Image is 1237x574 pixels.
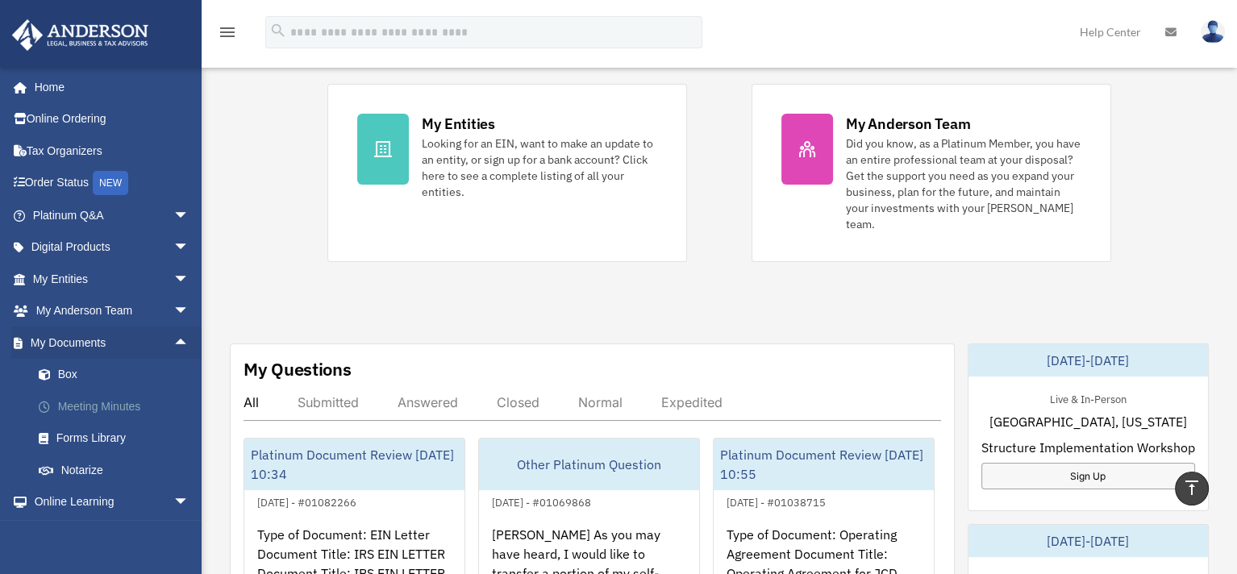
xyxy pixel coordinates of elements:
[244,493,369,510] div: [DATE] - #01082266
[11,199,214,231] a: Platinum Q&Aarrow_drop_down
[714,439,934,490] div: Platinum Document Review [DATE] 10:55
[11,518,214,550] a: Billingarrow_drop_down
[578,394,623,410] div: Normal
[93,171,128,195] div: NEW
[661,394,723,410] div: Expedited
[714,493,839,510] div: [DATE] - #01038715
[752,84,1111,262] a: My Anderson Team Did you know, as a Platinum Member, you have an entire professional team at your...
[11,327,214,359] a: My Documentsarrow_drop_up
[173,231,206,264] span: arrow_drop_down
[11,263,214,295] a: My Entitiesarrow_drop_down
[422,114,494,134] div: My Entities
[1037,389,1139,406] div: Live & In-Person
[1201,20,1225,44] img: User Pic
[23,359,214,391] a: Box
[173,295,206,328] span: arrow_drop_down
[479,439,699,490] div: Other Platinum Question
[23,390,214,422] a: Meeting Minutes
[981,438,1195,457] span: Structure Implementation Workshop
[989,412,1187,431] span: [GEOGRAPHIC_DATA], [US_STATE]
[968,344,1209,376] div: [DATE]-[DATE]
[327,84,687,262] a: My Entities Looking for an EIN, want to make an update to an entity, or sign up for a bank accoun...
[218,28,237,42] a: menu
[11,103,214,135] a: Online Ordering
[497,394,539,410] div: Closed
[23,422,214,455] a: Forms Library
[11,486,214,518] a: Online Learningarrow_drop_down
[11,295,214,327] a: My Anderson Teamarrow_drop_down
[173,518,206,551] span: arrow_drop_down
[846,135,1081,232] div: Did you know, as a Platinum Member, you have an entire professional team at your disposal? Get th...
[422,135,657,200] div: Looking for an EIN, want to make an update to an entity, or sign up for a bank account? Click her...
[269,22,287,40] i: search
[11,167,214,200] a: Order StatusNEW
[846,114,970,134] div: My Anderson Team
[479,493,604,510] div: [DATE] - #01069868
[11,71,206,103] a: Home
[981,463,1196,489] a: Sign Up
[173,327,206,360] span: arrow_drop_up
[298,394,359,410] div: Submitted
[968,525,1209,557] div: [DATE]-[DATE]
[173,486,206,519] span: arrow_drop_down
[11,135,214,167] a: Tax Organizers
[244,394,259,410] div: All
[398,394,458,410] div: Answered
[1182,478,1202,497] i: vertical_align_top
[23,454,214,486] a: Notarize
[173,263,206,296] span: arrow_drop_down
[173,199,206,232] span: arrow_drop_down
[218,23,237,42] i: menu
[244,357,352,381] div: My Questions
[7,19,153,51] img: Anderson Advisors Platinum Portal
[11,231,214,264] a: Digital Productsarrow_drop_down
[244,439,464,490] div: Platinum Document Review [DATE] 10:34
[1175,472,1209,505] a: vertical_align_top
